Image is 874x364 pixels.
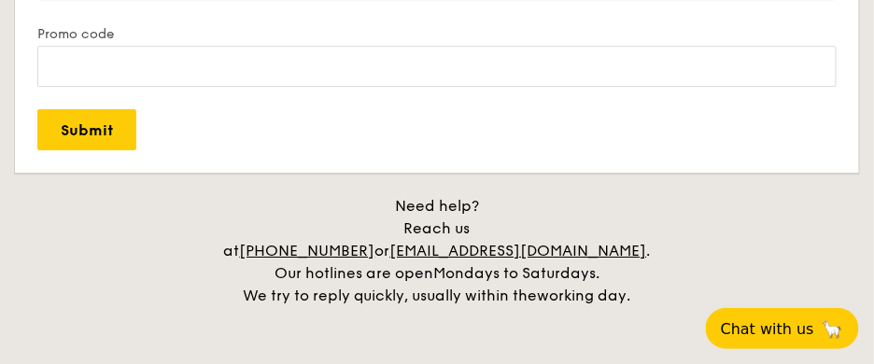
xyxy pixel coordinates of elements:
div: Need help? Reach us at or . Our hotlines are open We try to reply quickly, usually within the [204,195,670,307]
span: working day. [538,287,631,304]
span: Chat with us [721,320,814,338]
input: Submit [37,109,136,150]
button: Chat with us🦙 [706,308,859,349]
span: 🦙 [822,318,844,340]
span: Mondays to Saturdays. [433,264,599,282]
label: Promo code [37,26,837,42]
a: [EMAIL_ADDRESS][DOMAIN_NAME] [390,242,647,259]
a: [PHONE_NUMBER] [240,242,375,259]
